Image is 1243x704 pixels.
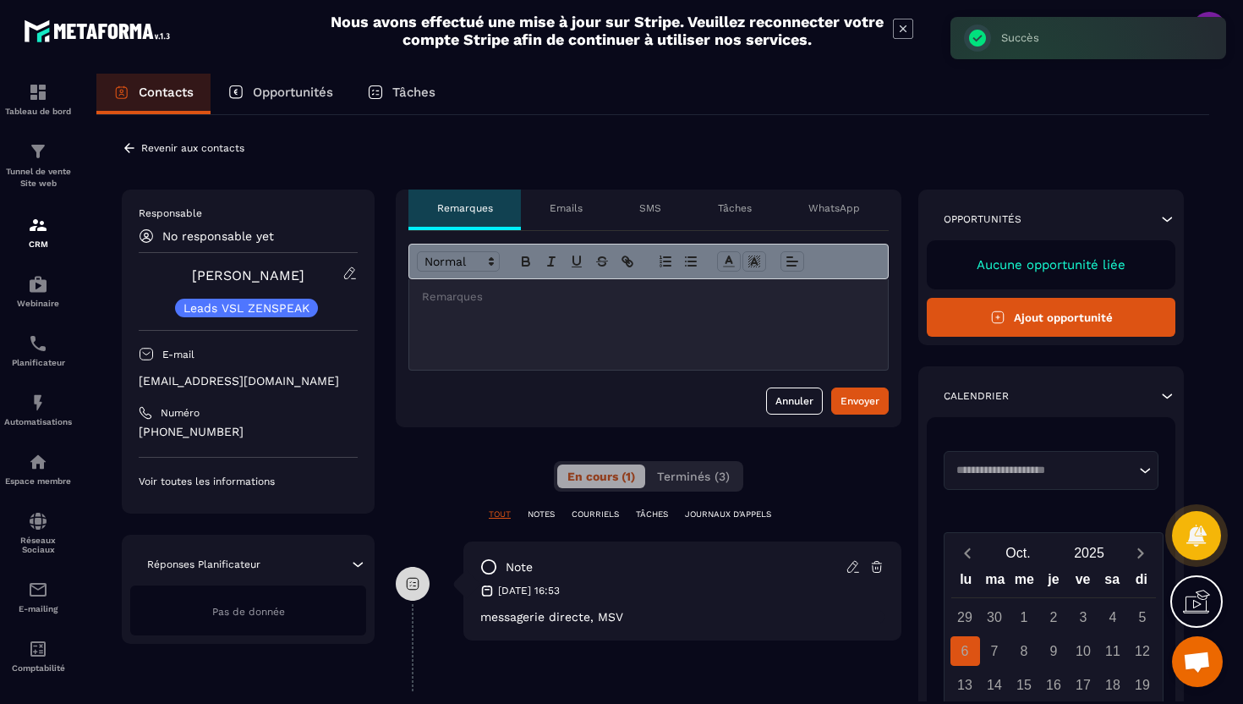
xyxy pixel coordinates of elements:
img: automations [28,393,48,413]
div: 13 [950,670,980,700]
div: 7 [980,636,1010,666]
p: note [506,559,533,575]
p: Voir toutes les informations [139,475,358,488]
div: je [1039,568,1069,597]
div: 2 [1039,602,1069,632]
div: 9 [1039,636,1069,666]
div: 3 [1069,602,1098,632]
div: di [1126,568,1156,597]
p: TÂCHES [636,509,668,520]
p: Espace membre [4,476,72,486]
p: [PHONE_NUMBER] [139,424,358,440]
p: Réseaux Sociaux [4,536,72,554]
a: formationformationTableau de bord [4,69,72,129]
a: formationformationTunnel de vente Site web [4,129,72,202]
a: Contacts [96,74,211,114]
a: emailemailE-mailing [4,567,72,626]
div: ve [1068,568,1098,597]
div: 6 [950,636,980,666]
p: E-mailing [4,604,72,613]
a: schedulerschedulerPlanificateur [4,321,72,380]
p: Webinaire [4,299,72,308]
p: Emails [550,201,583,215]
a: social-networksocial-networkRéseaux Sociaux [4,498,72,567]
div: 4 [1098,602,1128,632]
div: 14 [980,670,1010,700]
p: JOURNAUX D'APPELS [685,509,771,520]
div: lu [951,568,981,597]
img: scheduler [28,333,48,354]
p: NOTES [528,509,555,520]
a: formationformationCRM [4,202,72,261]
span: Pas de donnée [212,606,285,618]
img: automations [28,452,48,472]
img: email [28,580,48,600]
p: Réponses Planificateur [147,558,260,571]
p: Opportunités [253,85,333,100]
p: Tunnel de vente Site web [4,166,72,190]
p: CRM [4,239,72,249]
a: Tâches [350,74,452,114]
p: Opportunités [944,212,1021,226]
a: [PERSON_NAME] [192,267,304,283]
p: Responsable [139,206,358,220]
p: Numéro [161,406,200,420]
div: 11 [1098,636,1128,666]
p: Automatisations [4,417,72,426]
p: TOUT [489,509,511,520]
div: Envoyer [841,393,879,410]
p: Contacts [139,85,194,100]
div: 16 [1039,670,1069,700]
button: Annuler [766,388,823,415]
button: Open months overlay [983,538,1054,568]
a: accountantaccountantComptabilité [4,626,72,685]
p: [DATE] 16:53 [498,584,560,597]
div: 17 [1069,670,1098,700]
button: Next month [1125,542,1156,564]
span: Terminés (3) [657,470,730,483]
button: Previous month [951,542,983,564]
a: automationsautomationsAutomatisations [4,380,72,439]
div: Ouvrir le chat [1172,636,1223,687]
p: No responsable yet [162,229,274,243]
img: formation [28,141,48,162]
p: Remarques [437,201,493,215]
button: Open years overlay [1054,538,1125,568]
img: automations [28,274,48,294]
div: ma [981,568,1010,597]
p: [EMAIL_ADDRESS][DOMAIN_NAME] [139,373,358,389]
p: SMS [639,201,661,215]
div: 10 [1069,636,1098,666]
p: WhatsApp [808,201,860,215]
img: formation [28,82,48,102]
input: Search for option [950,462,1135,479]
p: Tableau de bord [4,107,72,116]
p: Tâches [392,85,435,100]
p: Tâches [718,201,752,215]
img: social-network [28,511,48,531]
div: 5 [1128,602,1158,632]
p: E-mail [162,348,194,361]
p: Comptabilité [4,663,72,673]
div: me [1010,568,1039,597]
div: 12 [1128,636,1158,666]
div: 19 [1128,670,1158,700]
img: accountant [28,639,48,659]
button: En cours (1) [557,465,645,488]
div: Search for option [944,451,1158,490]
p: Calendrier [944,389,1009,403]
div: 30 [980,602,1010,632]
p: messagerie directe, MSV [480,610,884,624]
div: 15 [1010,670,1039,700]
p: COURRIELS [572,509,619,520]
a: automationsautomationsEspace membre [4,439,72,498]
div: sa [1098,568,1127,597]
p: Leads VSL ZENSPEAK [183,302,309,314]
p: Aucune opportunité liée [944,257,1158,272]
span: En cours (1) [567,470,635,483]
img: logo [24,15,176,47]
p: Planificateur [4,358,72,367]
button: Envoyer [831,388,889,415]
button: Terminés (3) [647,465,740,488]
a: automationsautomationsWebinaire [4,261,72,321]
